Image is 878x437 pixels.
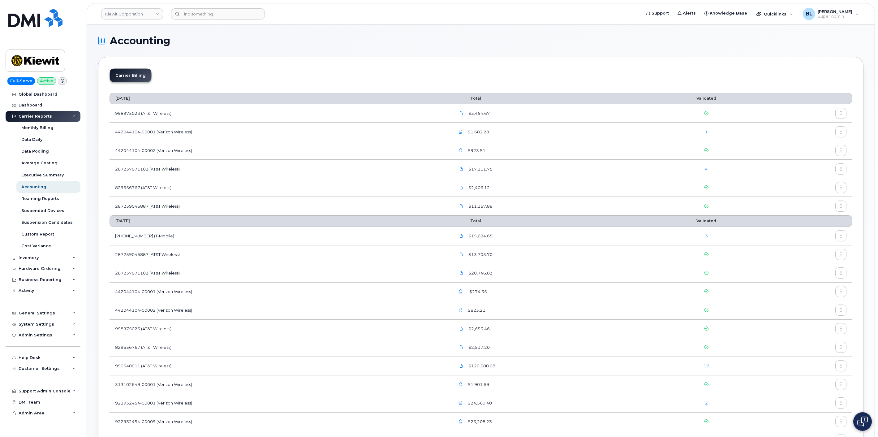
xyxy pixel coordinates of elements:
span: $1,682.28 [467,129,489,135]
span: $20,746.83 [467,270,493,276]
a: Kiewit.973402207.statement-DETAIL-Jun30-Jul292025.pdf [455,231,467,241]
td: [PHONE_NUMBER] (T-Mobile) [110,227,450,245]
a: Kiewit.287259046887_20250702_F.pdf [455,249,467,260]
span: $2,653.46 [467,326,490,332]
td: 313102649-00001 (Verizon Wireless) [110,375,450,394]
th: Validated [647,215,766,227]
td: 990540011 (AT&T Wireless) [110,357,450,375]
span: $923.51 [467,148,485,154]
span: $1,901.69 [467,382,489,387]
span: $2,406.12 [467,185,490,191]
a: 2 [705,400,708,405]
td: 287259046887 (AT&T Wireless) [110,197,450,215]
a: Kiewit.829556767_20250702_F.pdf [455,342,467,353]
span: $15,684.65 [467,233,493,239]
td: 287237071101 (AT&T Wireless) [110,160,450,178]
td: 287237071101 (AT&T Wireless) [110,264,450,283]
span: $2,517.20 [467,344,490,350]
a: Kiewit.998975023_20250808_F.pdf [455,108,467,119]
span: $11,167.88 [467,203,493,209]
a: Kiewit.287259046887_20250802_F.pdf [455,201,467,211]
span: Total [455,218,481,223]
span: $3,454.67 [467,110,490,116]
img: Open chat [857,417,868,426]
a: 3 [705,233,708,238]
td: 829556767 (AT&T Wireless) [110,178,450,197]
a: 1 [705,129,708,134]
span: $24,569.40 [467,400,492,406]
span: $23,208.23 [467,419,492,425]
span: $120,680.08 [467,363,495,369]
span: $823.21 [467,307,485,313]
a: Kiewit.287237071101_20250802_F.pdf [455,163,467,174]
td: 442044104-00001 (Verizon Wireless) [110,123,450,141]
td: 998975023 (AT&T Wireless) [110,104,450,123]
a: Kiewit.990540011_20250727_F.pdf [455,361,467,371]
th: [DATE] [110,93,450,104]
td: 829556767 (AT&T Wireless) [110,338,450,357]
td: 442044104-00002 (Verizon Wireless) [110,301,450,320]
td: 922932454-00009 (Verizon Wireless) [110,413,450,431]
th: [DATE] [110,215,450,227]
span: Accounting [110,36,170,45]
td: 442044104-00002 (Verizon Wireless) [110,141,450,160]
td: 922932454-00001 (Verizon Wireless) [110,394,450,413]
span: $13,703.70 [467,252,493,257]
td: 287259046887 (AT&T Wireless) [110,245,450,264]
span: -$274.35 [467,289,487,295]
td: 998975023 (AT&T Wireless) [110,320,450,338]
a: Kiewit.287237071101_20250702_F.pdf [455,268,467,279]
a: Kiewit.998975023_20250708_F.pdf [455,323,467,334]
th: Validated [647,93,766,104]
span: $17,111.75 [467,166,493,172]
td: 442044104-00001 (Verizon Wireless) [110,283,450,301]
a: 4 [705,167,708,171]
a: 17 [704,363,709,368]
a: Kiewit.829556767_20250802_F.pdf [455,182,467,193]
span: Total [455,96,481,101]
